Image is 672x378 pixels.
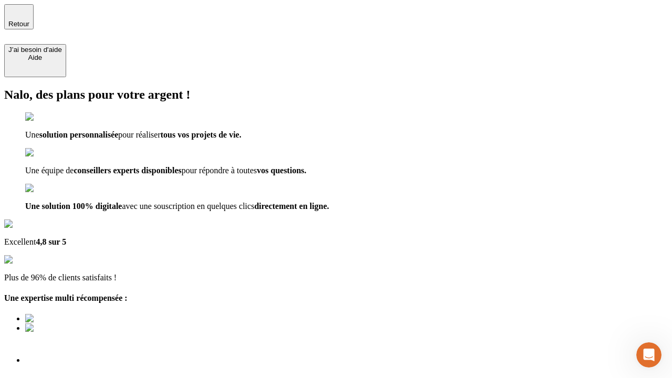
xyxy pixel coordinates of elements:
[161,130,241,139] span: tous vos projets de vie.
[182,166,257,175] span: pour répondre à toutes
[8,54,62,61] div: Aide
[4,88,668,102] h2: Nalo, des plans pour votre argent !
[4,354,668,373] h1: Votre résultat de simulation est prêt !
[4,255,56,265] img: reviews stars
[4,4,34,29] button: Retour
[25,202,122,211] span: Une solution 100% digitale
[25,333,122,342] img: Best savings advice award
[4,293,668,303] h4: Une expertise multi récompensée :
[118,130,160,139] span: pour réaliser
[636,342,661,367] iframe: Intercom live chat
[25,184,70,193] img: checkmark
[8,20,29,28] span: Retour
[25,323,122,333] img: Best savings advice award
[4,219,65,229] img: Google Review
[39,130,119,139] span: solution personnalisée
[25,166,73,175] span: Une équipe de
[122,202,254,211] span: avec une souscription en quelques clics
[25,148,70,157] img: checkmark
[36,237,66,246] span: 4,8 sur 5
[25,314,122,323] img: Best savings advice award
[8,46,62,54] div: J’ai besoin d'aide
[4,237,36,246] span: Excellent
[254,202,329,211] span: directement en ligne.
[4,44,66,77] button: J’ai besoin d'aideAide
[25,112,70,122] img: checkmark
[25,130,39,139] span: Une
[73,166,181,175] span: conseillers experts disponibles
[4,273,668,282] p: Plus de 96% de clients satisfaits !
[257,166,306,175] span: vos questions.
